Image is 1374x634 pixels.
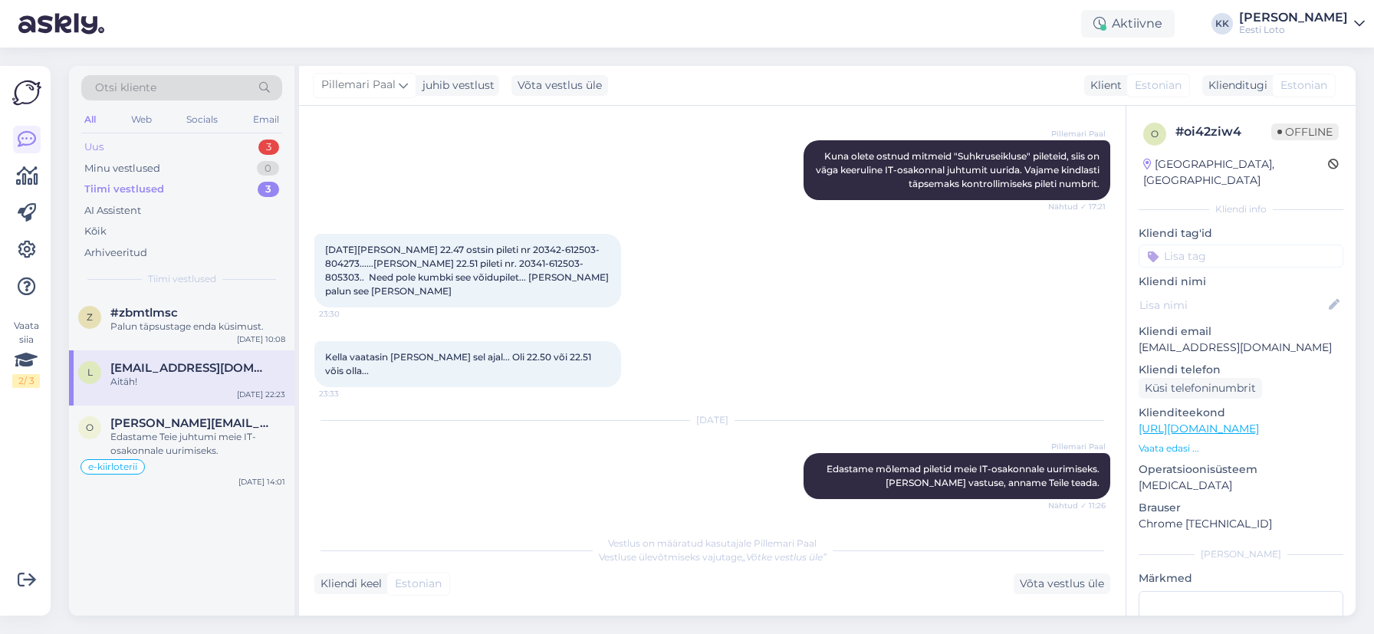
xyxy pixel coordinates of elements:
[86,422,94,433] span: o
[183,110,221,130] div: Socials
[258,182,279,197] div: 3
[12,319,40,388] div: Vaata siia
[511,75,608,96] div: Võta vestlus üle
[395,576,442,592] span: Estonian
[84,161,160,176] div: Minu vestlused
[238,476,285,488] div: [DATE] 14:01
[95,80,156,96] span: Otsi kliente
[608,537,817,549] span: Vestlus on määratud kasutajale Pillemari Paal
[1139,462,1343,478] p: Operatsioonisüsteem
[1139,324,1343,340] p: Kliendi email
[12,78,41,107] img: Askly Logo
[110,416,270,430] span: olga.kuznetsova1987@gmail.com
[250,110,282,130] div: Email
[816,150,1102,189] span: Kuna olete ostnud mitmeid "Suhkruseikluse" pileteid, siis on väga keeruline IT-osakonnal juhtumit...
[237,333,285,345] div: [DATE] 10:08
[1211,13,1233,34] div: KK
[237,389,285,400] div: [DATE] 22:23
[1280,77,1327,94] span: Estonian
[1239,11,1348,24] div: [PERSON_NAME]
[1139,547,1343,561] div: [PERSON_NAME]
[128,110,155,130] div: Web
[110,306,178,320] span: #zbmtlmsc
[1139,442,1343,455] p: Vaata edasi ...
[1239,24,1348,36] div: Eesti Loto
[1139,516,1343,532] p: Chrome [TECHNICAL_ID]
[1139,297,1326,314] input: Lisa nimi
[1202,77,1267,94] div: Klienditugi
[1139,500,1343,516] p: Brauser
[110,430,285,458] div: Edastame Teie juhtumi meie IT-osakonnale uurimiseks.
[81,110,99,130] div: All
[12,374,40,388] div: 2 / 3
[1139,378,1262,399] div: Küsi telefoninumbrit
[84,245,147,261] div: Arhiveeritud
[1135,77,1182,94] span: Estonian
[1048,128,1106,140] span: Pillemari Paal
[1048,201,1106,212] span: Nähtud ✓ 17:21
[1139,422,1259,435] a: [URL][DOMAIN_NAME]
[258,140,279,155] div: 3
[1139,362,1343,378] p: Kliendi telefon
[84,140,104,155] div: Uus
[110,361,270,375] span: liilija.tammoja@gmail.com
[314,413,1110,427] div: [DATE]
[1139,202,1343,216] div: Kliendi info
[1139,570,1343,586] p: Märkmed
[88,462,137,471] span: e-kiirloterii
[319,308,376,320] span: 23:30
[1139,274,1343,290] p: Kliendi nimi
[110,320,285,333] div: Palun täpsustage enda küsimust.
[599,551,827,563] span: Vestluse ülevõtmiseks vajutage
[416,77,495,94] div: juhib vestlust
[1239,11,1365,36] a: [PERSON_NAME]Eesti Loto
[1271,123,1339,140] span: Offline
[148,272,216,286] span: Tiimi vestlused
[1014,573,1110,594] div: Võta vestlus üle
[742,551,827,563] i: „Võtke vestlus üle”
[1139,478,1343,494] p: [MEDICAL_DATA]
[84,203,141,218] div: AI Assistent
[257,161,279,176] div: 0
[110,375,285,389] div: Aitäh!
[87,366,93,378] span: l
[325,244,611,297] span: [DATE][PERSON_NAME] 22.47 ostsin pileti nr 20342-612503-804273......[PERSON_NAME] 22.51 pileti nr...
[84,224,107,239] div: Kõik
[827,463,1102,488] span: Edastame mõlemad piletid meie IT-osakonnale uurimiseks. [PERSON_NAME] vastuse, anname Teile teada.
[1143,156,1328,189] div: [GEOGRAPHIC_DATA], [GEOGRAPHIC_DATA]
[1139,340,1343,356] p: [EMAIL_ADDRESS][DOMAIN_NAME]
[1175,123,1271,141] div: # oi42ziw4
[1081,10,1175,38] div: Aktiivne
[1084,77,1122,94] div: Klient
[84,182,164,197] div: Tiimi vestlused
[1139,405,1343,421] p: Klienditeekond
[321,77,396,94] span: Pillemari Paal
[1151,128,1159,140] span: o
[1048,500,1106,511] span: Nähtud ✓ 11:26
[1139,225,1343,241] p: Kliendi tag'id
[1139,245,1343,268] input: Lisa tag
[319,388,376,399] span: 23:33
[87,311,93,323] span: z
[1048,441,1106,452] span: Pillemari Paal
[325,351,593,376] span: Kella vaatasin [PERSON_NAME] sel ajal... Oli 22.50 või 22.51 võis olla...
[314,576,382,592] div: Kliendi keel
